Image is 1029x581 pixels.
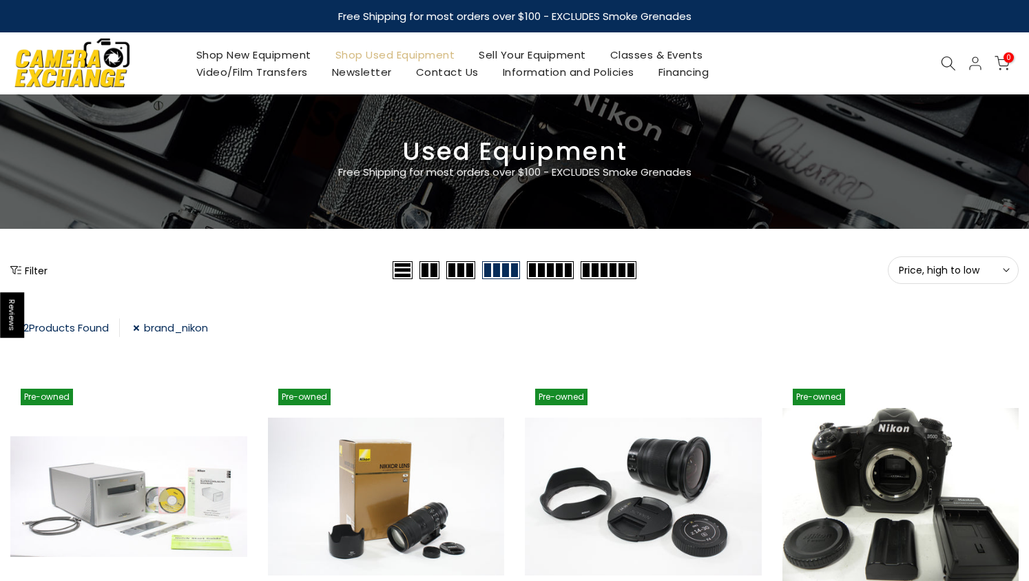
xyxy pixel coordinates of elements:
[10,263,48,277] button: Show filters
[320,63,404,81] a: Newsletter
[490,63,646,81] a: Information and Policies
[1004,52,1014,63] span: 0
[404,63,490,81] a: Contact Us
[888,256,1019,284] button: Price, high to low
[133,318,208,337] a: brand_nikon
[995,56,1010,71] a: 0
[598,46,715,63] a: Classes & Events
[899,264,1008,276] span: Price, high to low
[467,46,599,63] a: Sell Your Equipment
[10,318,120,337] div: Products Found
[184,46,323,63] a: Shop New Equipment
[646,63,721,81] a: Financing
[338,9,692,23] strong: Free Shipping for most orders over $100 - EXCLUDES Smoke Grenades
[184,63,320,81] a: Video/Film Transfers
[256,164,773,181] p: Free Shipping for most orders over $100 - EXCLUDES Smoke Grenades
[323,46,467,63] a: Shop Used Equipment
[10,143,1019,161] h3: Used Equipment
